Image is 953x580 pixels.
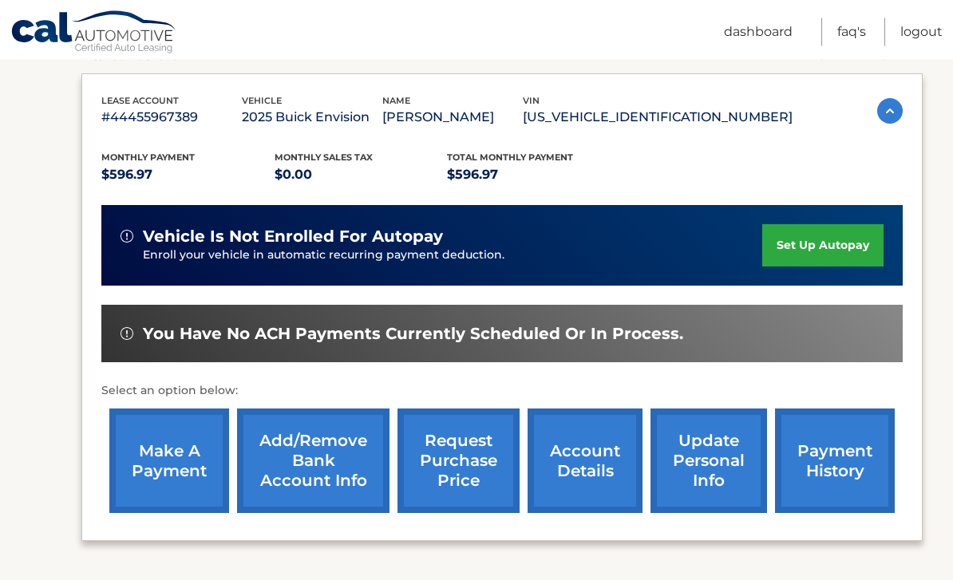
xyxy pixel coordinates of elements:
a: Cal Automotive [10,10,178,57]
p: Enroll your vehicle in automatic recurring payment deduction. [143,247,762,265]
span: You have no ACH payments currently scheduled or in process. [143,325,683,345]
a: request purchase price [397,409,520,514]
a: account details [528,409,643,514]
span: Monthly sales Tax [275,152,373,164]
a: Logout [900,18,943,46]
a: update personal info [650,409,767,514]
a: Add/Remove bank account info [237,409,390,514]
p: $0.00 [275,164,448,187]
a: make a payment [109,409,229,514]
span: vehicle is not enrolled for autopay [143,227,443,247]
p: #44455967389 [101,107,242,129]
a: payment history [775,409,895,514]
img: alert-white.svg [121,328,133,341]
a: FAQ's [837,18,866,46]
p: [US_VEHICLE_IDENTIFICATION_NUMBER] [523,107,793,129]
span: Total Monthly Payment [447,152,573,164]
span: vehicle [242,96,282,107]
p: 2025 Buick Envision [242,107,382,129]
span: name [382,96,410,107]
a: set up autopay [762,225,884,267]
p: Select an option below: [101,382,903,401]
a: Dashboard [724,18,793,46]
span: vin [523,96,540,107]
img: accordion-active.svg [877,99,903,124]
span: Monthly Payment [101,152,195,164]
p: $596.97 [447,164,620,187]
span: lease account [101,96,179,107]
img: alert-white.svg [121,231,133,243]
p: $596.97 [101,164,275,187]
p: [PERSON_NAME] [382,107,523,129]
